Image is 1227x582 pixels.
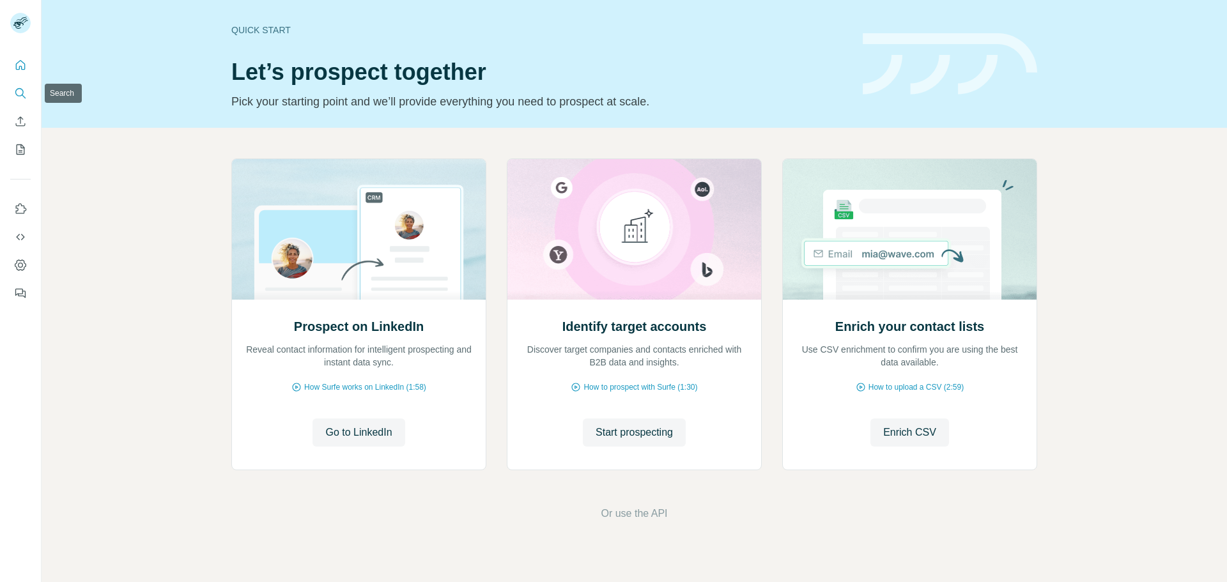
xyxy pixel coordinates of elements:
button: Use Surfe on LinkedIn [10,197,31,220]
button: Start prospecting [583,418,686,447]
p: Use CSV enrichment to confirm you are using the best data available. [796,343,1024,369]
button: Enrich CSV [10,110,31,133]
img: Identify target accounts [507,159,762,300]
button: Or use the API [601,506,667,521]
span: How to prospect with Surfe (1:30) [583,381,697,393]
button: Enrich CSV [870,418,949,447]
span: Start prospecting [596,425,673,440]
span: How to upload a CSV (2:59) [868,381,964,393]
button: Feedback [10,282,31,305]
button: Quick start [10,54,31,77]
h2: Identify target accounts [562,318,707,335]
p: Pick your starting point and we’ll provide everything you need to prospect at scale. [231,93,847,111]
button: Dashboard [10,254,31,277]
img: Enrich your contact lists [782,159,1037,300]
img: banner [863,33,1037,95]
h1: Let’s prospect together [231,59,847,85]
button: Use Surfe API [10,226,31,249]
span: Go to LinkedIn [325,425,392,440]
span: How Surfe works on LinkedIn (1:58) [304,381,426,393]
img: Prospect on LinkedIn [231,159,486,300]
span: Enrich CSV [883,425,936,440]
div: Quick start [231,24,847,36]
h2: Enrich your contact lists [835,318,984,335]
p: Reveal contact information for intelligent prospecting and instant data sync. [245,343,473,369]
button: Go to LinkedIn [313,418,405,447]
p: Discover target companies and contacts enriched with B2B data and insights. [520,343,748,369]
button: Search [10,82,31,105]
h2: Prospect on LinkedIn [294,318,424,335]
button: My lists [10,138,31,161]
